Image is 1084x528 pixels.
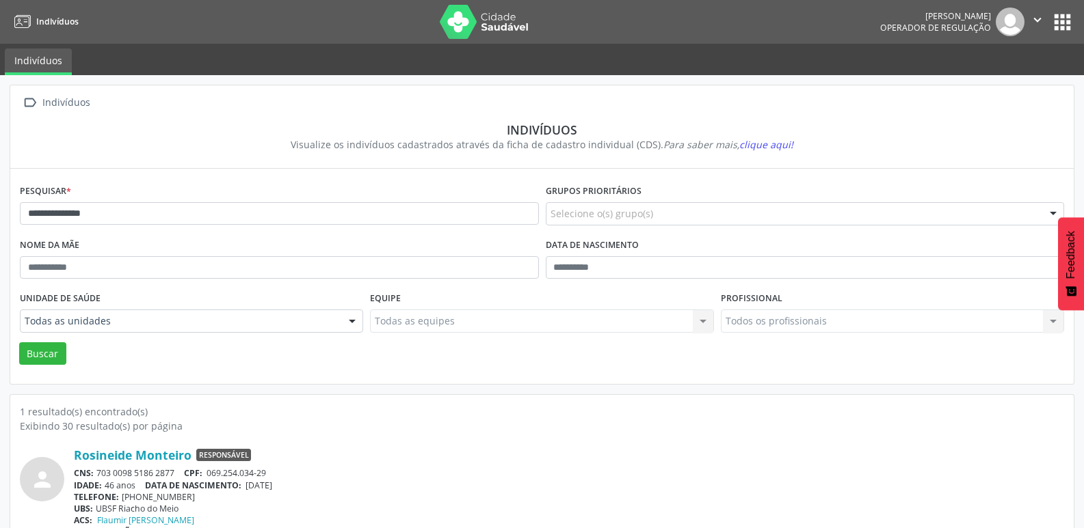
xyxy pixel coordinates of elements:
span: UBS: [74,503,93,514]
a: Rosineide Monteiro [74,447,191,462]
a:  Indivíduos [20,93,92,113]
span: Selecione o(s) grupo(s) [551,206,653,221]
img: img [996,8,1024,36]
span: CPF: [184,467,202,479]
label: Equipe [370,288,401,309]
span: IDADE: [74,480,102,491]
i:  [20,93,40,113]
span: [DATE] [246,480,272,491]
label: Pesquisar [20,181,71,202]
div: [PHONE_NUMBER] [74,491,1064,503]
label: Grupos prioritários [546,181,642,202]
i:  [1030,12,1045,27]
button:  [1024,8,1050,36]
button: Feedback - Mostrar pesquisa [1058,217,1084,310]
div: UBSF Riacho do Meio [74,503,1064,514]
span: TELEFONE: [74,491,119,503]
span: 069.254.034-29 [207,467,266,479]
span: clique aqui! [739,138,793,151]
a: Flaumir [PERSON_NAME] [97,514,194,526]
i: Para saber mais, [663,138,793,151]
div: Visualize os indivíduos cadastrados através da ficha de cadastro individual (CDS). [29,137,1055,152]
div: 1 resultado(s) encontrado(s) [20,404,1064,419]
label: Nome da mãe [20,235,79,256]
a: Indivíduos [10,10,79,33]
span: DATA DE NASCIMENTO: [145,480,241,491]
button: apps [1050,10,1074,34]
a: Indivíduos [5,48,72,75]
span: CNS: [74,467,94,479]
div: 703 0098 5186 2877 [74,467,1064,479]
span: ACS: [74,514,92,526]
label: Data de nascimento [546,235,639,256]
span: Responsável [196,449,251,461]
div: [PERSON_NAME] [880,10,991,22]
div: Indivíduos [29,122,1055,137]
label: Unidade de saúde [20,288,101,309]
span: Feedback [1065,231,1077,279]
button: Buscar [19,342,66,365]
span: Operador de regulação [880,22,991,33]
span: Todas as unidades [25,314,335,328]
div: Indivíduos [40,93,92,113]
label: Profissional [721,288,782,309]
span: Indivíduos [36,16,79,27]
div: 46 anos [74,480,1064,491]
div: Exibindo 30 resultado(s) por página [20,419,1064,433]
